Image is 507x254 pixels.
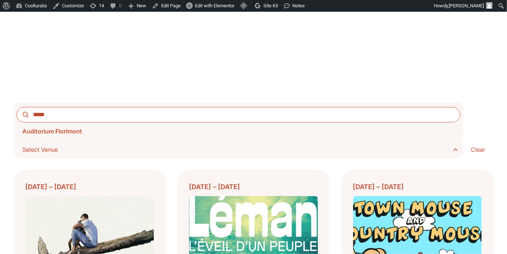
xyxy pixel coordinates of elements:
[353,182,482,192] div: [DATE] – [DATE]
[16,107,460,122] input: Search
[463,141,493,158] a: Clear
[471,145,486,154] span: Clear
[22,146,58,153] span: Select Venue
[22,144,58,155] span: Select Venue
[16,122,460,140] li: Auditorium Florimont
[22,144,460,155] span: Select Venue
[195,3,234,8] span: Edit with Elementor
[449,3,484,8] span: [PERSON_NAME]
[263,3,278,8] span: Site Kit
[25,182,154,192] div: [DATE] – [DATE]
[189,182,318,192] div: [DATE] – [DATE]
